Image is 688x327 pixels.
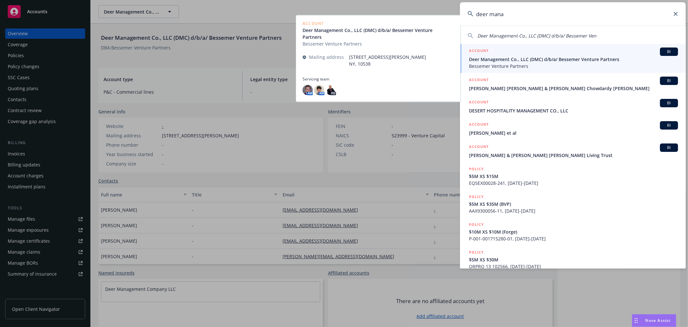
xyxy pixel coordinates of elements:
[460,246,686,273] a: POLICY$5M XS $30MORPRO 13 102566, [DATE]-[DATE]
[469,99,489,107] h5: ACCOUNT
[663,49,675,55] span: BI
[460,95,686,118] a: ACCOUNTBIDESERT HOSPITALITY MANAGEMENT CO., LLC
[469,130,678,136] span: [PERSON_NAME] et al
[469,173,678,180] span: $5M XS $15M
[469,249,484,256] h5: POLICY
[460,44,686,73] a: ACCOUNTBIDeer Management Co., LLC (DMC) d/b/a/ Bessemer Venture PartnersBessemer Venture Partners
[460,190,686,218] a: POLICY$5M XS $35M (BVP)AAX9300056-11, [DATE]-[DATE]
[469,201,678,207] span: $5M XS $35M (BVP)
[469,194,484,200] h5: POLICY
[663,145,675,151] span: BI
[469,228,678,235] span: $10M XS $10M (Forge)
[663,78,675,84] span: BI
[469,180,678,186] span: EQ5EX00028-241, [DATE]-[DATE]
[469,143,489,151] h5: ACCOUNT
[469,207,678,214] span: AAX9300056-11, [DATE]-[DATE]
[632,314,676,327] button: Nova Assist
[460,118,686,140] a: ACCOUNTBI[PERSON_NAME] et al
[469,121,489,129] h5: ACCOUNT
[469,152,678,159] span: [PERSON_NAME] & [PERSON_NAME] [PERSON_NAME] Living Trust
[469,47,489,55] h5: ACCOUNT
[469,56,678,63] span: Deer Management Co., LLC (DMC) d/b/a/ Bessemer Venture Partners
[469,221,484,228] h5: POLICY
[460,73,686,95] a: ACCOUNTBI[PERSON_NAME] [PERSON_NAME] & [PERSON_NAME] Chowdardy [PERSON_NAME]
[469,77,489,84] h5: ACCOUNT
[469,85,678,92] span: [PERSON_NAME] [PERSON_NAME] & [PERSON_NAME] Chowdardy [PERSON_NAME]
[460,218,686,246] a: POLICY$10M XS $10M (Forge)P-001-001715280-01, [DATE]-[DATE]
[469,263,678,270] span: ORPRO 13 102566, [DATE]-[DATE]
[477,33,596,39] span: Deer Management Co., LLC (DMC) d/b/a/ Bessemer Ven
[469,63,678,69] span: Bessemer Venture Partners
[469,166,484,172] h5: POLICY
[663,122,675,128] span: BI
[663,100,675,106] span: BI
[469,256,678,263] span: $5M XS $30M
[469,235,678,242] span: P-001-001715280-01, [DATE]-[DATE]
[460,2,686,26] input: Search...
[645,318,671,323] span: Nova Assist
[632,314,640,327] div: Drag to move
[460,140,686,162] a: ACCOUNTBI[PERSON_NAME] & [PERSON_NAME] [PERSON_NAME] Living Trust
[460,162,686,190] a: POLICY$5M XS $15MEQ5EX00028-241, [DATE]-[DATE]
[469,107,678,114] span: DESERT HOSPITALITY MANAGEMENT CO., LLC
